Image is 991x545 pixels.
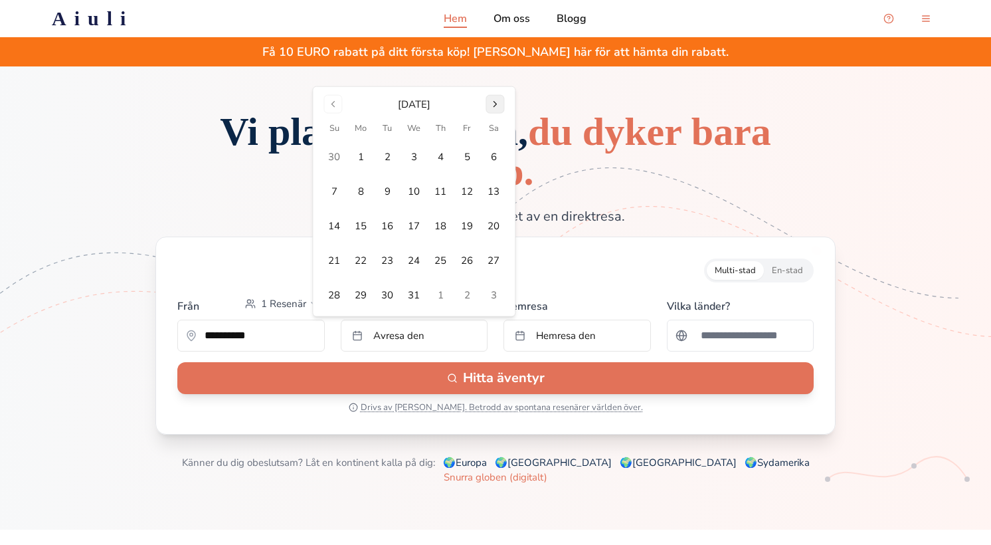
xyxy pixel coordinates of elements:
[401,122,427,136] th: Wednesday
[261,297,306,310] span: 1 Resenär
[454,247,480,274] button: 26
[667,293,814,314] label: Vilka länder?
[480,213,507,239] button: 20
[321,282,347,308] button: 28
[52,7,134,31] h2: Aiuli
[398,98,430,111] div: [DATE]
[557,11,586,27] a: Blogg
[401,282,427,308] button: 31
[374,247,401,274] button: 23
[31,7,155,31] a: Aiuli
[454,282,480,308] button: 2
[480,122,507,136] th: Saturday
[480,247,507,274] button: 27
[177,362,814,394] button: Hitta äventyr
[374,282,401,308] button: 30
[401,213,427,239] button: 17
[444,11,467,27] a: Hem
[349,402,643,413] button: Drivs av [PERSON_NAME]. Betrodd av spontana resenärer världen över.
[401,144,427,170] button: 3
[427,178,454,205] button: 11
[427,247,454,274] button: 25
[486,95,504,114] button: Go to next month
[347,122,374,136] th: Monday
[341,320,488,352] button: Avresa den
[182,456,435,469] span: Känner du dig obeslutsam? Låt en kontinent kalla på dig:
[321,247,347,274] button: 21
[321,122,347,136] th: Sunday
[503,320,651,352] button: Hemresa den
[347,247,374,274] button: 22
[374,213,401,239] button: 16
[374,178,401,205] button: 9
[444,471,547,484] a: Snurra globen (digitalt)
[480,178,507,205] button: 13
[427,122,454,136] th: Thursday
[480,282,507,308] button: 3
[347,178,374,205] button: 8
[361,402,643,413] span: Drivs av [PERSON_NAME]. Betrodd av spontana resenärer världen över.
[536,329,596,342] span: Hemresa den
[457,110,770,193] span: du dyker bara upp.
[347,213,374,239] button: 15
[272,207,719,226] p: Multi-stadsresor till priset av en direktresa.
[321,178,347,205] button: 7
[480,144,507,170] button: 6
[454,144,480,170] button: 5
[427,144,454,170] button: 4
[427,213,454,239] button: 18
[401,247,427,274] button: 24
[427,282,454,308] button: 1
[620,456,737,469] a: 🌍[GEOGRAPHIC_DATA]
[443,456,487,469] a: 🌍Europa
[495,456,612,469] a: 🌍[GEOGRAPHIC_DATA]
[913,5,939,32] button: menu-button
[321,144,347,170] button: 30
[454,213,480,239] button: 19
[220,110,771,193] span: Vi planerar resan,
[177,298,199,314] label: Från
[347,144,374,170] button: 1
[373,329,424,342] span: Avresa den
[374,122,401,136] th: Tuesday
[240,293,325,314] button: Select passengers
[693,322,806,349] input: Sök efter ett land
[374,144,401,170] button: 2
[764,261,811,280] button: Single-city
[494,11,530,27] a: Om oss
[707,261,764,280] button: Multi-city
[454,178,480,205] button: 12
[704,259,814,282] div: Trip style
[401,178,427,205] button: 10
[347,282,374,308] button: 29
[503,293,651,314] label: Hemresa
[875,5,902,32] button: Open support chat
[745,456,810,469] a: 🌍Sydamerika
[454,122,480,136] th: Friday
[323,95,342,114] button: Go to previous month
[321,213,347,239] button: 14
